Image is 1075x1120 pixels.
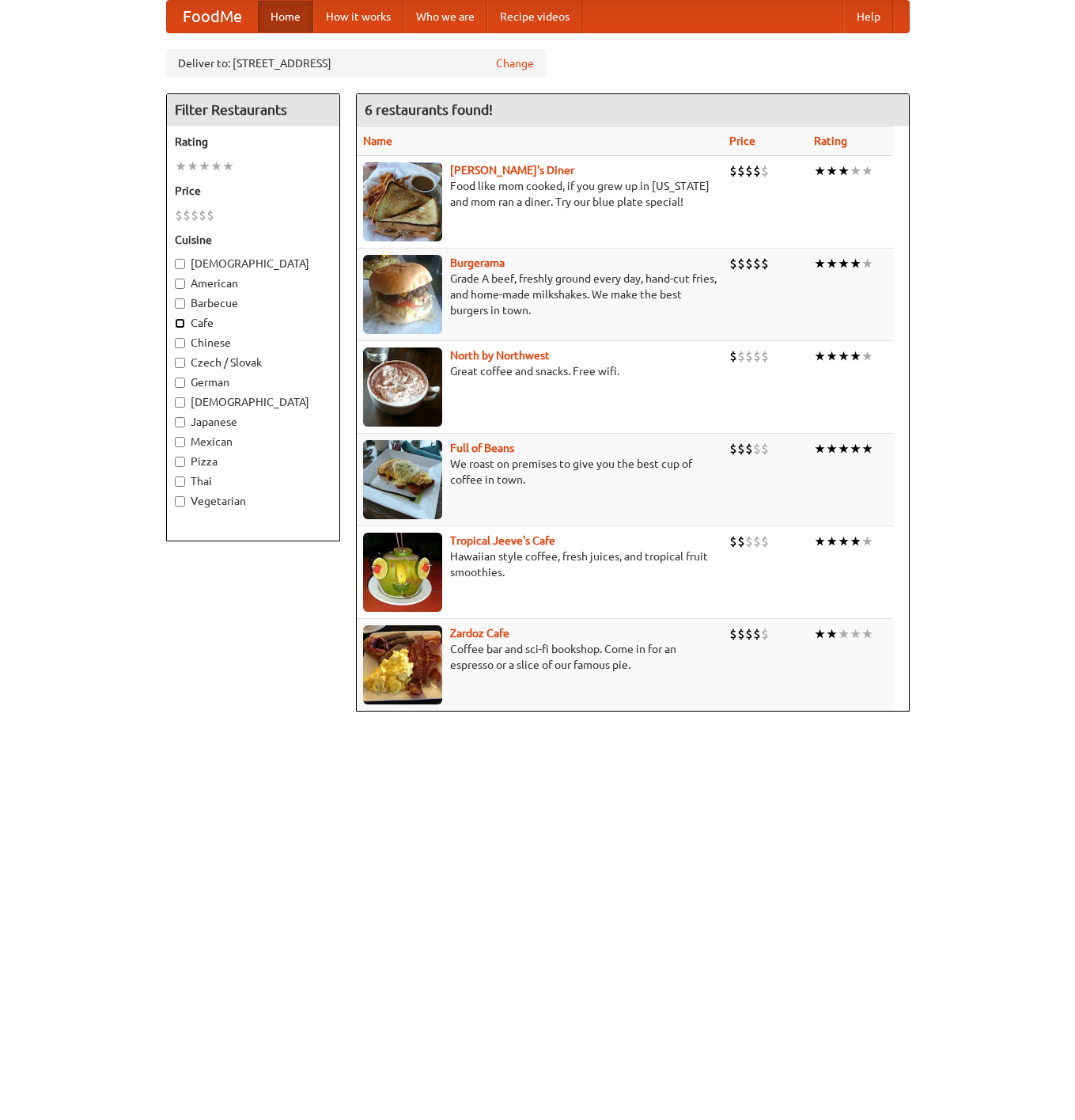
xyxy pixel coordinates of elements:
[753,347,761,365] li: $
[745,625,753,643] li: $
[814,625,826,643] li: ★
[167,1,258,32] a: FoodMe
[450,349,550,362] a: North by Northwest
[175,275,331,291] label: American
[814,440,826,457] li: ★
[175,394,331,410] label: [DEMOGRAPHIC_DATA]
[729,625,737,643] li: $
[175,279,185,289] input: American
[175,437,185,447] input: Mexican
[838,533,850,550] li: ★
[826,162,838,180] li: ★
[729,533,737,550] li: $
[745,533,753,550] li: $
[365,102,493,117] ng-pluralize: 6 restaurants found!
[737,347,745,365] li: $
[745,162,753,180] li: $
[838,162,850,180] li: ★
[363,255,442,334] img: burgerama.jpg
[175,457,185,467] input: Pizza
[761,533,769,550] li: $
[496,55,534,71] a: Change
[175,496,185,507] input: Vegetarian
[450,534,555,547] a: Tropical Jeeve's Cafe
[753,162,761,180] li: $
[745,347,753,365] li: $
[745,255,753,272] li: $
[761,440,769,457] li: $
[826,625,838,643] li: ★
[166,49,546,78] div: Deliver to: [STREET_ADDRESS]
[814,162,826,180] li: ★
[199,207,206,224] li: $
[450,442,514,454] a: Full of Beans
[450,627,509,640] b: Zardoz Cafe
[175,232,331,248] h5: Cuisine
[175,397,185,408] input: [DEMOGRAPHIC_DATA]
[175,476,185,487] input: Thai
[826,440,838,457] li: ★
[844,1,893,32] a: Help
[729,255,737,272] li: $
[737,533,745,550] li: $
[363,440,442,519] img: beans.jpg
[850,255,861,272] li: ★
[363,641,717,673] p: Coffee bar and sci-fi bookshop. Come in for an espresso or a slice of our famous pie.
[753,440,761,457] li: $
[826,347,838,365] li: ★
[761,347,769,365] li: $
[826,533,838,550] li: ★
[187,158,199,175] li: ★
[729,135,755,147] a: Price
[861,347,873,365] li: ★
[175,378,185,388] input: German
[175,158,187,175] li: ★
[737,255,745,272] li: $
[363,271,717,318] p: Grade A beef, freshly ground every day, hand-cut fries, and home-made milkshakes. We make the bes...
[450,164,574,177] a: [PERSON_NAME]'s Diner
[363,456,717,488] p: We roast on premises to give you the best cup of coffee in town.
[737,162,745,180] li: $
[175,473,331,489] label: Thai
[861,533,873,550] li: ★
[450,256,505,269] a: Burgerama
[737,440,745,457] li: $
[403,1,487,32] a: Who we are
[729,347,737,365] li: $
[222,158,234,175] li: ★
[753,625,761,643] li: $
[363,625,442,704] img: zardoz.jpg
[363,162,442,241] img: sallys.jpg
[838,625,850,643] li: ★
[861,255,873,272] li: ★
[487,1,582,32] a: Recipe videos
[814,347,826,365] li: ★
[175,295,331,311] label: Barbecue
[175,298,185,309] input: Barbecue
[175,493,331,509] label: Vegetarian
[175,454,331,469] label: Pizza
[850,440,861,457] li: ★
[838,347,850,365] li: ★
[206,207,214,224] li: $
[729,440,737,457] li: $
[761,255,769,272] li: $
[838,255,850,272] li: ★
[191,207,199,224] li: $
[175,256,331,271] label: [DEMOGRAPHIC_DATA]
[175,374,331,390] label: German
[175,183,331,199] h5: Price
[175,207,183,224] li: $
[175,134,331,150] h5: Rating
[761,162,769,180] li: $
[861,440,873,457] li: ★
[175,434,331,450] label: Mexican
[737,625,745,643] li: $
[745,440,753,457] li: $
[363,347,442,427] img: north.jpg
[838,440,850,457] li: ★
[850,625,861,643] li: ★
